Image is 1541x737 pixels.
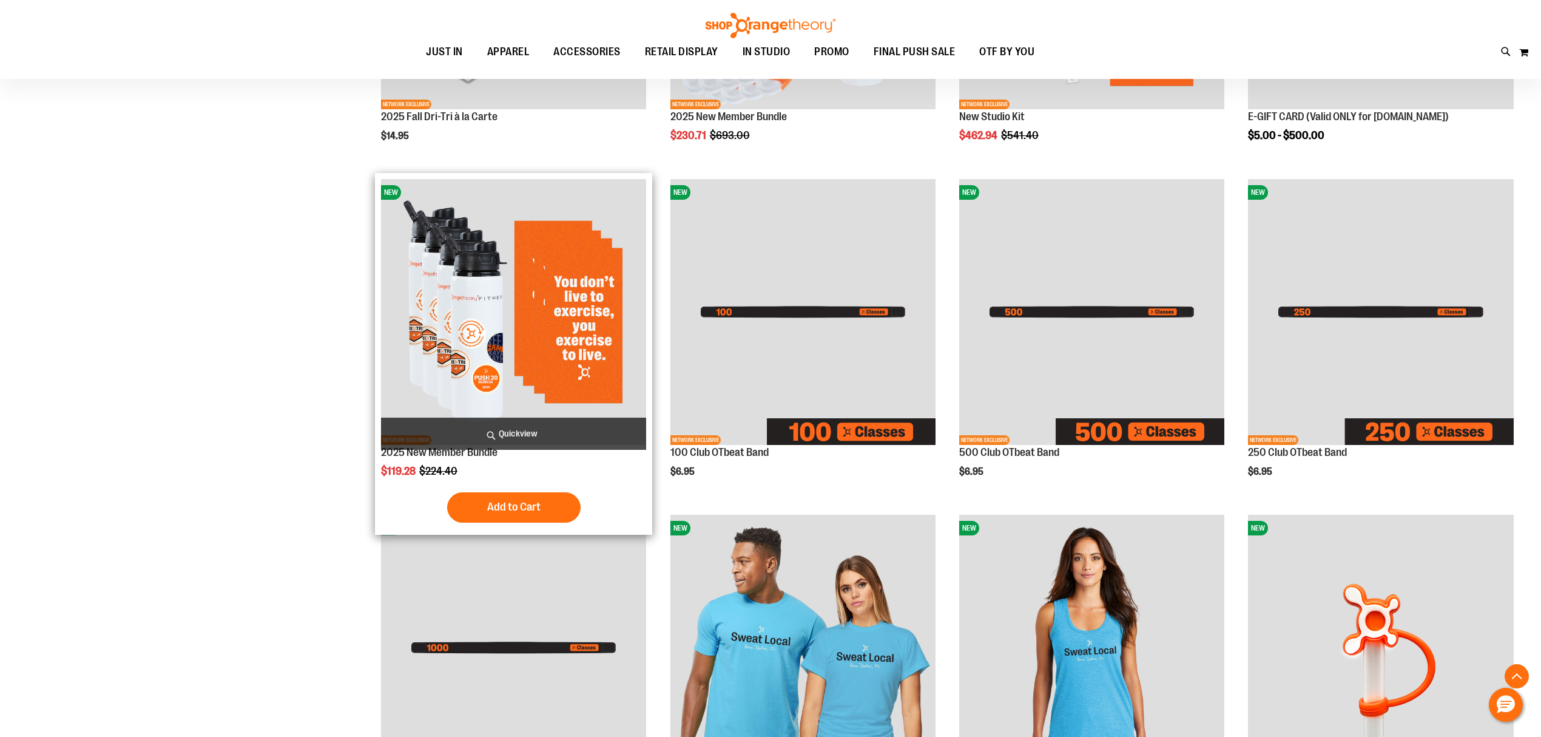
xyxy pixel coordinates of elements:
[633,38,730,66] a: RETAIL DISPLAY
[959,110,1025,123] a: New Studio Kit
[381,418,646,450] a: Quickview
[1248,466,1274,477] span: $6.95
[1248,129,1324,141] span: $5.00 - $500.00
[1248,435,1298,445] span: NETWORK EXCLUSIVE
[1001,129,1040,141] span: $541.40
[419,465,459,477] span: $224.40
[664,173,942,501] div: product
[959,179,1224,444] img: Image of 500 Club OTbeat Band
[426,38,463,66] span: JUST IN
[670,179,936,444] img: Image of 100 Club OTbeat Band
[447,492,581,523] button: Add to Cart
[862,38,968,66] a: FINAL PUSH SALE
[959,129,999,141] span: $462.94
[959,466,985,477] span: $6.95
[730,38,803,66] a: IN STUDIO
[874,38,956,66] span: FINAL PUSH SALE
[670,129,708,141] span: $230.71
[1248,446,1347,458] a: 250 Club OTbeat Band
[1248,110,1449,123] a: E-GIFT CARD (Valid ONLY for [DOMAIN_NAME])
[381,131,411,141] span: $14.95
[487,500,541,514] span: Add to Cart
[475,38,542,66] a: APPAREL
[553,38,621,66] span: ACCESSORIES
[967,38,1047,66] a: OTF BY YOU
[541,38,633,66] a: ACCESSORIES
[670,100,721,109] span: NETWORK EXCLUSIVE
[381,110,497,123] a: 2025 Fall Dri-Tri à la Carte
[959,446,1059,458] a: 500 Club OTbeat Band
[381,465,417,477] span: $119.28
[375,173,652,534] div: product
[381,185,401,200] span: NEW
[959,435,1010,445] span: NETWORK EXCLUSIVE
[670,435,721,445] span: NETWORK EXCLUSIVE
[1242,173,1519,501] div: product
[414,38,475,66] a: JUST IN
[814,38,849,66] span: PROMO
[670,446,769,458] a: 100 Club OTbeat Band
[802,38,862,66] a: PROMO
[670,521,690,535] span: NEW
[1505,664,1529,688] button: Back To Top
[1248,521,1268,535] span: NEW
[670,185,690,200] span: NEW
[959,521,979,535] span: NEW
[645,38,718,66] span: RETAIL DISPLAY
[959,185,979,200] span: NEW
[381,446,497,458] a: 2025 New Member Bundle
[704,13,837,38] img: Shop Orangetheory
[381,179,646,444] img: 2025 New Member Bundle
[953,173,1230,501] div: product
[670,110,787,123] a: 2025 New Member Bundle
[670,466,696,477] span: $6.95
[979,38,1034,66] span: OTF BY YOU
[959,179,1224,446] a: Image of 500 Club OTbeat BandNEWNETWORK EXCLUSIVE
[710,129,752,141] span: $693.00
[1489,688,1523,722] button: Hello, have a question? Let’s chat.
[381,179,646,446] a: 2025 New Member BundleNEWNETWORK EXCLUSIVE
[1248,179,1513,444] img: Image of 250 Club OTbeat Band
[381,100,431,109] span: NETWORK EXCLUSIVE
[1248,179,1513,446] a: Image of 250 Club OTbeat BandNEWNETWORK EXCLUSIVE
[670,179,936,446] a: Image of 100 Club OTbeat BandNEWNETWORK EXCLUSIVE
[743,38,791,66] span: IN STUDIO
[959,100,1010,109] span: NETWORK EXCLUSIVE
[487,38,530,66] span: APPAREL
[1248,185,1268,200] span: NEW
